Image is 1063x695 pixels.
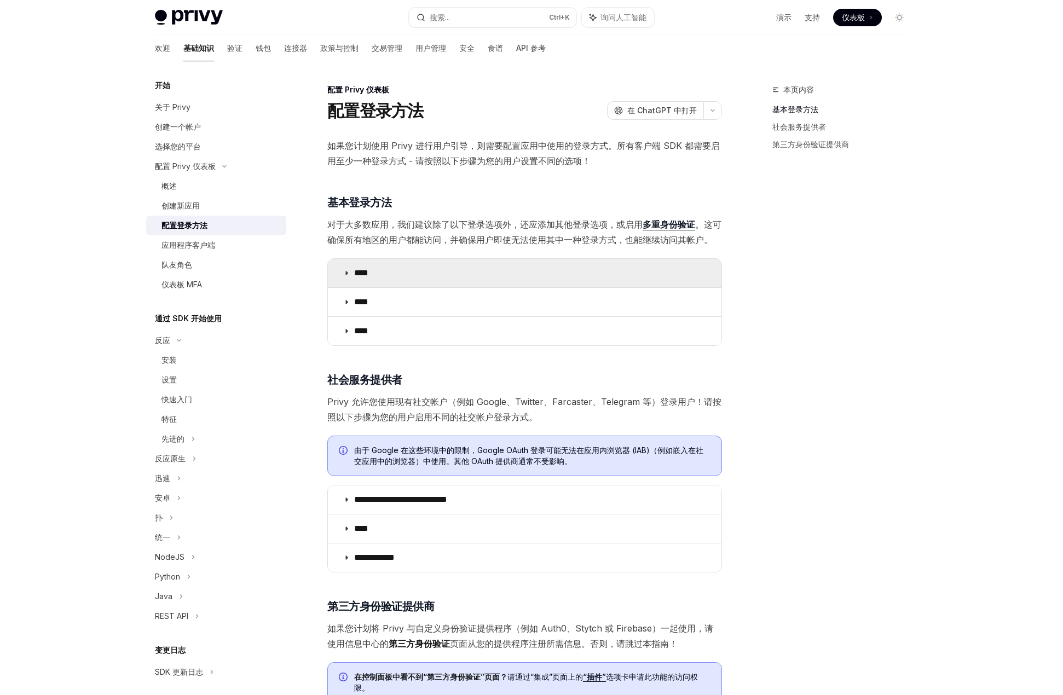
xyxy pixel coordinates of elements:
[842,13,865,22] font: 仪表板
[155,454,186,463] font: 反应原生
[155,532,170,542] font: 统一
[161,280,202,289] font: 仪表板 MFA
[327,373,402,386] font: 社会服务提供者
[161,375,177,384] font: 设置
[833,9,882,26] a: 仪表板
[155,667,203,676] font: SDK 更新日志
[327,623,713,649] font: 如果您计划将 Privy 与自定义身份验证提供程序（例如 Auth0、Stytch 或 Firebase）一起使用，请使用信息中心的
[643,219,695,230] a: 多重身份验证
[549,13,561,21] font: Ctrl
[284,43,307,53] font: 连接器
[155,142,201,151] font: 选择您的平台
[372,35,402,61] a: 交易管理
[256,43,271,53] font: 钱包
[772,105,818,114] font: 基本登录方法
[507,672,583,681] font: 请通过“集成”页面上的
[600,13,646,22] font: 询问人工智能
[327,101,424,120] font: 配置登录方法
[155,122,201,131] font: 创建一个帐户
[409,8,576,27] button: 搜索...Ctrl+K
[161,181,177,190] font: 概述
[161,221,207,230] font: 配置登录方法
[155,552,184,561] font: NodeJS
[339,673,350,684] svg: 信息
[516,35,546,61] a: API 参考
[459,35,475,61] a: 安全
[155,645,186,655] font: 变更日志
[582,8,654,27] button: 询问人工智能
[161,240,215,250] font: 应用程序客户端
[161,201,200,210] font: 创建新应用
[415,35,446,61] a: 用户管理
[891,9,908,26] button: 切换暗模式
[776,12,792,23] a: 演示
[146,275,286,294] a: 仪表板 MFA
[155,314,222,323] font: 通过 SDK 开始使用
[327,85,389,94] font: 配置 Privy 仪表板
[155,10,223,25] img: 灯光标志
[155,473,170,483] font: 迅速
[488,43,503,53] font: 食谱
[284,35,307,61] a: 连接器
[805,13,820,22] font: 支持
[146,176,286,196] a: 概述
[161,395,192,404] font: 快速入门
[146,350,286,370] a: 安装
[354,672,507,681] font: 在控制面板中看不到“第三方身份验证”页面？
[327,140,720,166] font: 如果您计划使用 Privy 进行用户引导，则需要配置应用中使用的登录方式。所有客户端 SDK 都需要启用至少一种登录方式 - 请按照以下步骤为您的用户设置不同的选项！
[155,572,180,581] font: Python
[516,43,546,53] font: API 参考
[389,638,450,649] font: 第三方身份验证
[161,260,192,269] font: 队友角色
[430,13,450,22] font: 搜索...
[146,409,286,429] a: 特征
[155,80,170,90] font: 开始
[155,161,216,171] font: 配置 Privy 仪表板
[227,43,242,53] font: 验证
[146,137,286,157] a: 选择您的平台
[155,611,188,621] font: REST API
[772,101,917,118] a: 基本登录方法
[776,13,792,22] font: 演示
[327,396,721,422] font: Privy 允许您使用现有社交帐户（例如 Google、Twitter、Farcaster、Telegram 等）登录用户！请按照以下步骤为您的用户启用不同的社交帐户登录方式。
[155,35,170,61] a: 欢迎
[146,196,286,216] a: 创建新应用
[415,43,446,53] font: 用户管理
[320,35,359,61] a: 政策与控制
[183,35,214,61] a: 基础知识
[772,118,917,136] a: 社会服务提供者
[327,196,391,209] font: 基本登录方法
[161,414,177,424] font: 特征
[155,493,170,502] font: 安卓
[227,35,242,61] a: 验证
[561,13,570,21] font: +K
[146,117,286,137] a: 创建一个帐户
[607,101,703,120] button: 在 ChatGPT 中打开
[583,672,606,682] a: “插件”
[783,85,814,94] font: 本页内容
[320,43,359,53] font: 政策与控制
[354,445,703,466] font: 由于 Google 在这些环境中的限制，Google OAuth 登录可能无法在应用内浏览器 (IAB)（例如嵌入在社交应用中的浏览器）中使用。其他 OAuth 提供商通常不受影响。
[146,216,286,235] a: 配置登录方法
[772,136,917,153] a: 第三方身份验证提供商
[488,35,503,61] a: 食谱
[155,43,170,53] font: 欢迎
[327,600,434,613] font: 第三方身份验证提供商
[256,35,271,61] a: 钱包
[161,355,177,364] font: 安装
[772,122,826,131] font: 社会服务提供者
[161,434,184,443] font: 先进的
[372,43,402,53] font: 交易管理
[805,12,820,23] a: 支持
[155,513,163,522] font: 扑
[146,235,286,255] a: 应用程序客户端
[450,638,678,649] font: 页面从您的提供程序注册所需信息。否则，请跳过本指南！
[155,335,170,345] font: 反应
[155,592,172,601] font: Java
[183,43,214,53] font: 基础知识
[459,43,475,53] font: 安全
[146,97,286,117] a: 关于 Privy
[155,102,190,112] font: 关于 Privy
